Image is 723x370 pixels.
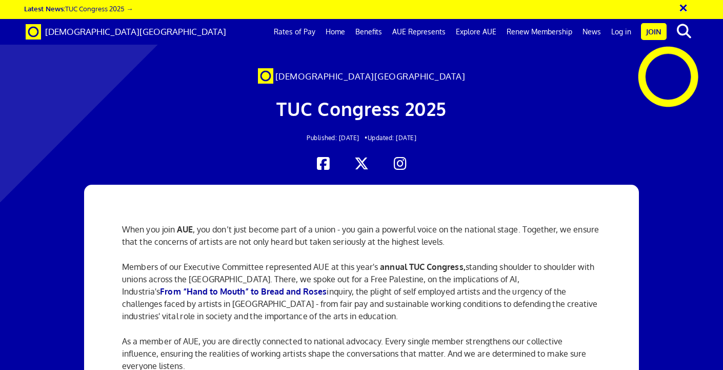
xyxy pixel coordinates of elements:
[641,23,667,40] a: Join
[276,97,447,120] span: TUC Congress 2025
[501,19,577,45] a: Renew Membership
[45,26,226,37] span: [DEMOGRAPHIC_DATA][GEOGRAPHIC_DATA]
[18,19,234,45] a: Brand [DEMOGRAPHIC_DATA][GEOGRAPHIC_DATA]
[122,261,601,322] p: Members of our Executive Committee represented AUE at this year's standing shoulder to shoulder w...
[140,134,583,141] h2: Updated: [DATE]
[160,286,327,297] a: From “Hand to Mouth” to Bread and Roses
[177,224,193,235] strong: AUE
[380,262,466,272] strong: annual TUC Congress,
[387,19,451,45] a: AUE Represents
[606,19,636,45] a: Log in
[577,19,606,45] a: News
[307,134,368,142] span: Published: [DATE] •
[451,19,501,45] a: Explore AUE
[350,19,387,45] a: Benefits
[275,71,466,82] span: [DEMOGRAPHIC_DATA][GEOGRAPHIC_DATA]
[24,4,65,13] strong: Latest News:
[269,19,320,45] a: Rates of Pay
[24,4,133,13] a: Latest News:TUC Congress 2025 →
[122,223,601,248] p: When you join , you don’t just become part of a union - you gain a powerful voice on the national...
[320,19,350,45] a: Home
[669,21,700,42] button: search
